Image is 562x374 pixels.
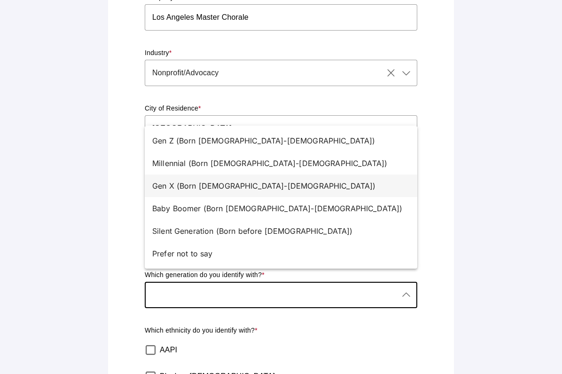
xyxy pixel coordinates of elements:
p: Which generation do you identify with? [145,271,417,280]
div: Baby Boomer (Born [DEMOGRAPHIC_DATA]-[DEMOGRAPHIC_DATA]) [152,203,402,214]
div: Gen Z (Born [DEMOGRAPHIC_DATA]-[DEMOGRAPHIC_DATA]) [152,135,402,146]
div: Silent Generation (Born before [DEMOGRAPHIC_DATA]) [152,225,402,237]
div: Gen X (Born [DEMOGRAPHIC_DATA]-[DEMOGRAPHIC_DATA]) [152,180,402,191]
p: Which ethnicity do you identify with? [145,326,417,335]
span: Nonprofit/Advocacy [152,67,219,79]
label: AAPI [160,337,177,363]
div: Prefer not to say [152,248,402,259]
p: Industry [145,48,417,58]
p: City of Residence [145,104,417,113]
div: Millennial (Born [DEMOGRAPHIC_DATA]-[DEMOGRAPHIC_DATA]) [152,158,402,169]
i: Clear [385,67,397,79]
